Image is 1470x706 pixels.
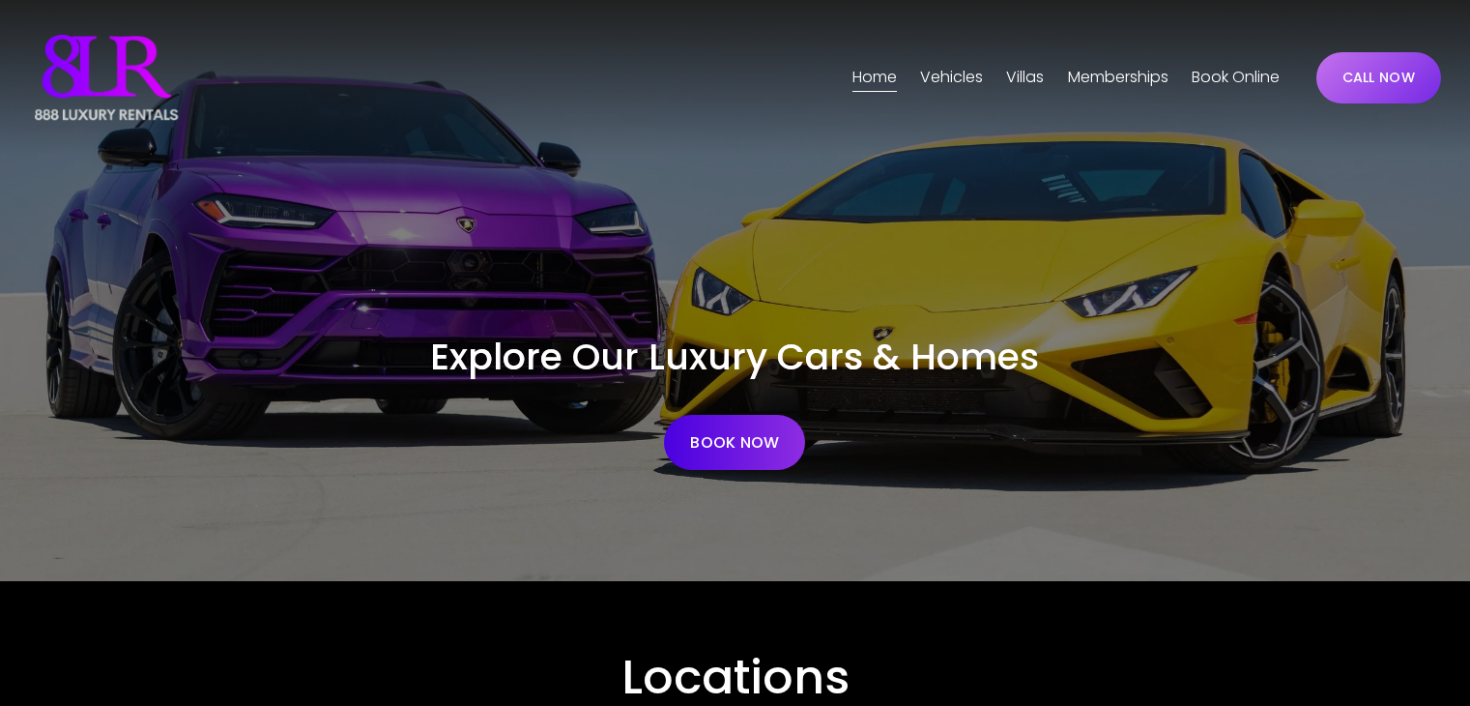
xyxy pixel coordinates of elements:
[430,331,1039,382] span: Explore Our Luxury Cars & Homes
[1006,62,1044,93] a: folder dropdown
[920,64,983,92] span: Vehicles
[664,415,805,470] a: BOOK NOW
[920,62,983,93] a: folder dropdown
[1316,52,1441,103] a: CALL NOW
[29,29,184,126] img: Luxury Car &amp; Home Rentals For Every Occasion
[1068,62,1168,93] a: Memberships
[852,62,897,93] a: Home
[1192,62,1280,93] a: Book Online
[1006,64,1044,92] span: Villas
